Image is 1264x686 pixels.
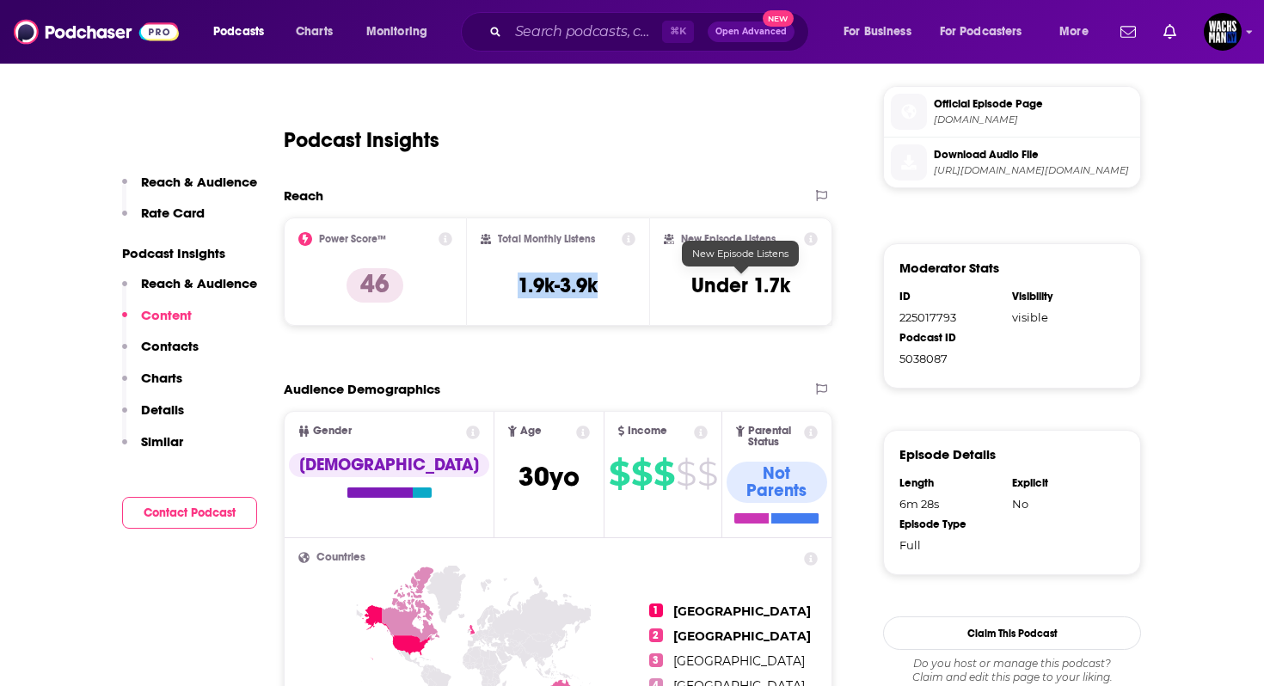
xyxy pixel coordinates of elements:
[899,331,1001,345] div: Podcast ID
[691,273,790,298] h3: Under 1.7k
[285,18,343,46] a: Charts
[681,233,776,245] h2: New Episode Listens
[673,653,805,669] span: [GEOGRAPHIC_DATA]
[1204,13,1242,51] span: Logged in as WachsmanNY
[122,338,199,370] button: Contacts
[122,401,184,433] button: Details
[141,307,192,323] p: Content
[628,426,667,437] span: Income
[934,96,1133,112] span: Official Episode Page
[520,426,542,437] span: Age
[899,446,996,462] h3: Episode Details
[697,460,717,487] span: $
[692,248,788,260] span: New Episode Listens
[715,28,787,36] span: Open Advanced
[141,370,182,386] p: Charts
[1204,13,1242,51] img: User Profile
[141,174,257,190] p: Reach & Audience
[347,268,403,303] p: 46
[14,15,179,48] img: Podchaser - Follow, Share and Rate Podcasts
[934,113,1133,126] span: podcasters.spotify.com
[319,233,386,245] h2: Power Score™
[508,18,662,46] input: Search podcasts, credits, & more...
[141,205,205,221] p: Rate Card
[891,144,1133,181] a: Download Audio File[URL][DOMAIN_NAME][DOMAIN_NAME]
[899,260,999,276] h3: Moderator Stats
[662,21,694,43] span: ⌘ K
[748,426,801,448] span: Parental Status
[708,21,795,42] button: Open AdvancedNew
[122,275,257,307] button: Reach & Audience
[498,233,595,245] h2: Total Monthly Listens
[653,460,674,487] span: $
[296,20,333,44] span: Charts
[1047,18,1110,46] button: open menu
[673,603,811,619] span: [GEOGRAPHIC_DATA]
[899,518,1001,531] div: Episode Type
[141,338,199,354] p: Contacts
[673,628,811,644] span: [GEOGRAPHIC_DATA]
[284,187,323,204] h2: Reach
[316,552,365,563] span: Countries
[609,460,629,487] span: $
[883,616,1141,650] button: Claim This Podcast
[284,127,439,153] h2: Podcast Insights
[213,20,264,44] span: Podcasts
[899,497,1001,511] div: 6m 28s
[284,381,440,397] h2: Audience Demographics
[934,164,1133,177] span: https://anchor.fm/s/d48d2ca8/podcast/play/92226682/https%3A%2F%2Fd3ctxlq1ktw2nl.cloudfront.net%2F...
[122,497,257,529] button: Contact Podcast
[518,273,598,298] h3: 1.9k-3.9k
[899,352,1001,365] div: 5038087
[122,205,205,236] button: Rate Card
[676,460,696,487] span: $
[141,433,183,450] p: Similar
[831,18,933,46] button: open menu
[518,460,580,493] span: 30 yo
[899,310,1001,324] div: 225017793
[883,657,1141,684] div: Claim and edit this page to your liking.
[1012,290,1114,303] div: Visibility
[940,20,1022,44] span: For Podcasters
[122,174,257,205] button: Reach & Audience
[1157,17,1183,46] a: Show notifications dropdown
[727,462,827,503] div: Not Parents
[844,20,911,44] span: For Business
[122,245,257,261] p: Podcast Insights
[899,476,1001,490] div: Length
[289,453,489,477] div: [DEMOGRAPHIC_DATA]
[201,18,286,46] button: open menu
[1114,17,1143,46] a: Show notifications dropdown
[141,401,184,418] p: Details
[1012,476,1114,490] div: Explicit
[763,10,794,27] span: New
[1012,497,1114,511] div: No
[477,12,825,52] div: Search podcasts, credits, & more...
[122,307,192,339] button: Content
[1012,310,1114,324] div: visible
[649,653,663,667] span: 3
[1204,13,1242,51] button: Show profile menu
[929,18,1047,46] button: open menu
[122,370,182,401] button: Charts
[883,657,1141,671] span: Do you host or manage this podcast?
[141,275,257,291] p: Reach & Audience
[899,538,1001,552] div: Full
[934,147,1133,162] span: Download Audio File
[631,460,652,487] span: $
[122,433,183,465] button: Similar
[1059,20,1089,44] span: More
[366,20,427,44] span: Monitoring
[354,18,450,46] button: open menu
[891,94,1133,130] a: Official Episode Page[DOMAIN_NAME]
[649,603,663,617] span: 1
[899,290,1001,303] div: ID
[649,628,663,642] span: 2
[313,426,352,437] span: Gender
